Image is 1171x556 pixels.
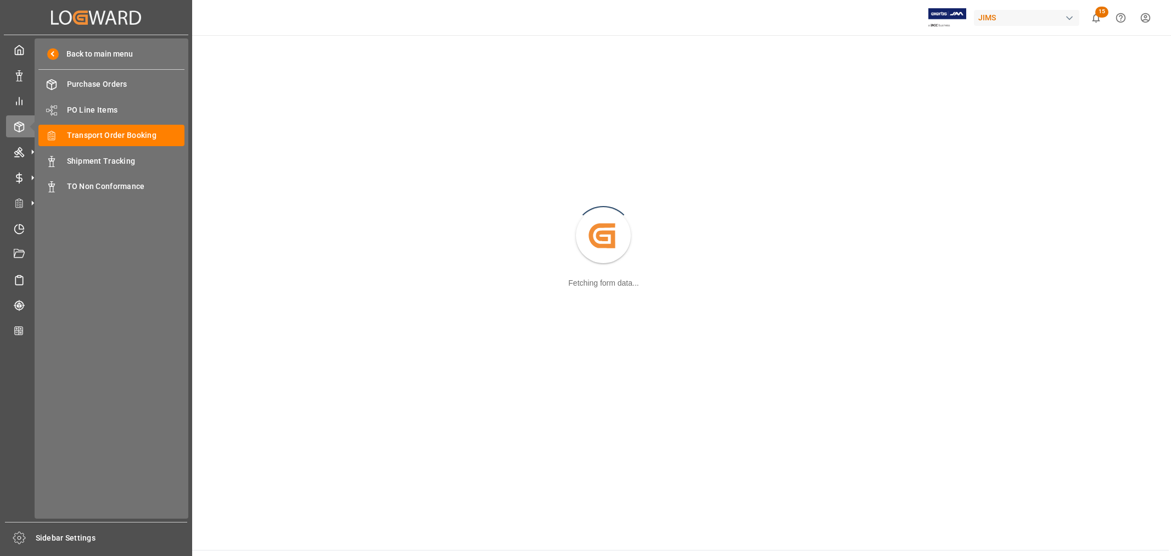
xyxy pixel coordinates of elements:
[6,269,186,290] a: Sailing Schedules
[38,99,184,120] a: PO Line Items
[38,150,184,171] a: Shipment Tracking
[974,10,1079,26] div: JIMS
[36,532,188,544] span: Sidebar Settings
[1108,5,1133,30] button: Help Center
[59,48,133,60] span: Back to main menu
[6,218,186,239] a: Timeslot Management V2
[1095,7,1108,18] span: 15
[6,294,186,316] a: Tracking Shipment
[928,8,966,27] img: Exertis%20JAM%20-%20Email%20Logo.jpg_1722504956.jpg
[38,125,184,146] a: Transport Order Booking
[67,155,185,167] span: Shipment Tracking
[6,64,186,86] a: Data Management
[67,130,185,141] span: Transport Order Booking
[6,39,186,60] a: My Cockpit
[6,320,186,341] a: CO2 Calculator
[67,181,185,192] span: TO Non Conformance
[568,277,638,289] div: Fetching form data...
[6,243,186,265] a: Document Management
[67,104,185,116] span: PO Line Items
[1084,5,1108,30] button: show 15 new notifications
[38,74,184,95] a: Purchase Orders
[6,90,186,112] a: My Reports
[974,7,1084,28] button: JIMS
[67,79,185,90] span: Purchase Orders
[38,176,184,197] a: TO Non Conformance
